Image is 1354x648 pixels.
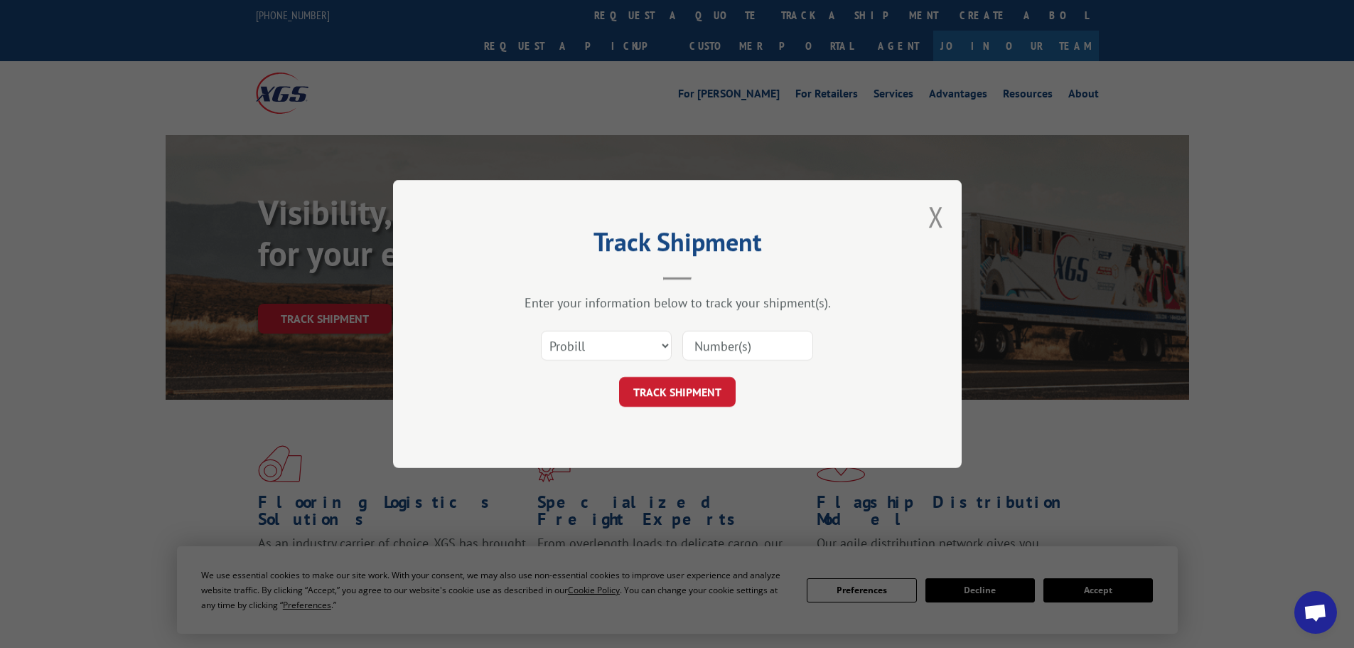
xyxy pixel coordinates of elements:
input: Number(s) [682,331,813,361]
div: Enter your information below to track your shipment(s). [464,294,891,311]
button: Close modal [928,198,944,235]
h2: Track Shipment [464,232,891,259]
button: TRACK SHIPMENT [619,377,736,407]
div: Open chat [1294,591,1337,634]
